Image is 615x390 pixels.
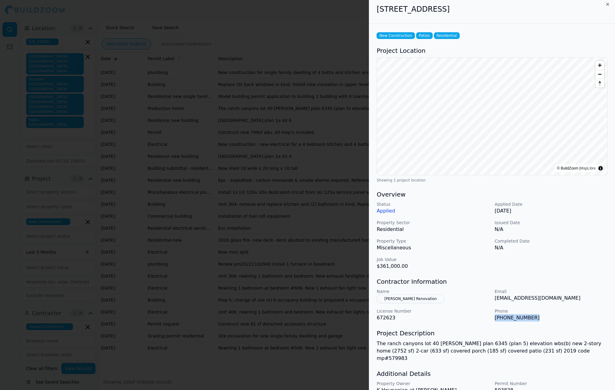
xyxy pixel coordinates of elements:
[495,207,608,215] p: [DATE]
[495,288,608,294] p: Email
[377,380,489,387] p: Property Owner
[377,178,608,183] div: Showing 1 project location
[597,165,604,172] summary: Toggle attribution
[495,314,608,322] p: [PHONE_NUMBER]
[377,190,608,199] h3: Overview
[377,32,415,39] span: New Construction
[377,329,608,337] h3: Project Description
[495,244,608,252] p: N/A
[377,294,444,303] button: [PERSON_NAME] Renovation
[595,79,604,88] button: Reset bearing to north
[377,263,489,270] p: $361,000.00
[377,308,489,314] p: License Number
[495,220,608,226] p: Issued Date
[377,288,489,294] p: Name
[495,294,608,302] p: [EMAIL_ADDRESS][DOMAIN_NAME]
[377,46,608,55] h3: Project Location
[557,165,596,171] div: © BuildZoom |
[377,369,608,378] h3: Additional Details
[377,314,489,322] p: 672623
[495,380,608,387] p: Permit Number
[495,201,608,207] p: Applied Date
[377,226,489,233] p: Residential
[377,277,608,286] h3: Contractor Information
[377,58,607,175] canvas: Map
[495,308,608,314] p: Phone
[416,32,433,39] span: Patios
[434,32,460,39] span: Residential
[377,340,608,362] p: The ranch canyons lot 40 [PERSON_NAME] plan 6345 (plan 5) elevation wbs(b) new 2-story home (2752...
[595,61,604,70] button: Zoom in
[377,244,489,252] p: Miscellaneous
[580,166,596,170] a: MapLibre
[495,238,608,244] p: Completed Date
[495,226,608,233] p: N/A
[377,238,489,244] p: Property Type
[377,220,489,226] p: Property Sector
[377,201,489,207] p: Status
[377,256,489,263] p: Job Value
[595,70,604,79] button: Zoom out
[377,207,489,215] p: Applied
[377,4,608,14] h2: [STREET_ADDRESS]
